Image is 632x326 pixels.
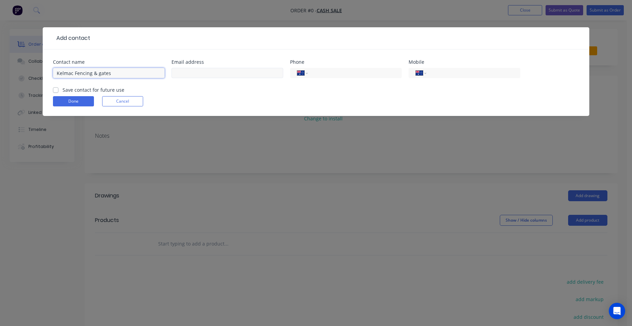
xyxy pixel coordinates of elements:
[290,60,402,64] div: Phone
[409,60,520,64] div: Mobile
[102,96,143,106] button: Cancel
[53,60,165,64] div: Contact name
[63,86,124,93] label: Save contact for future use
[53,96,94,106] button: Done
[53,34,90,42] div: Add contact
[171,60,283,64] div: Email address
[609,303,625,319] div: Open Intercom Messenger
